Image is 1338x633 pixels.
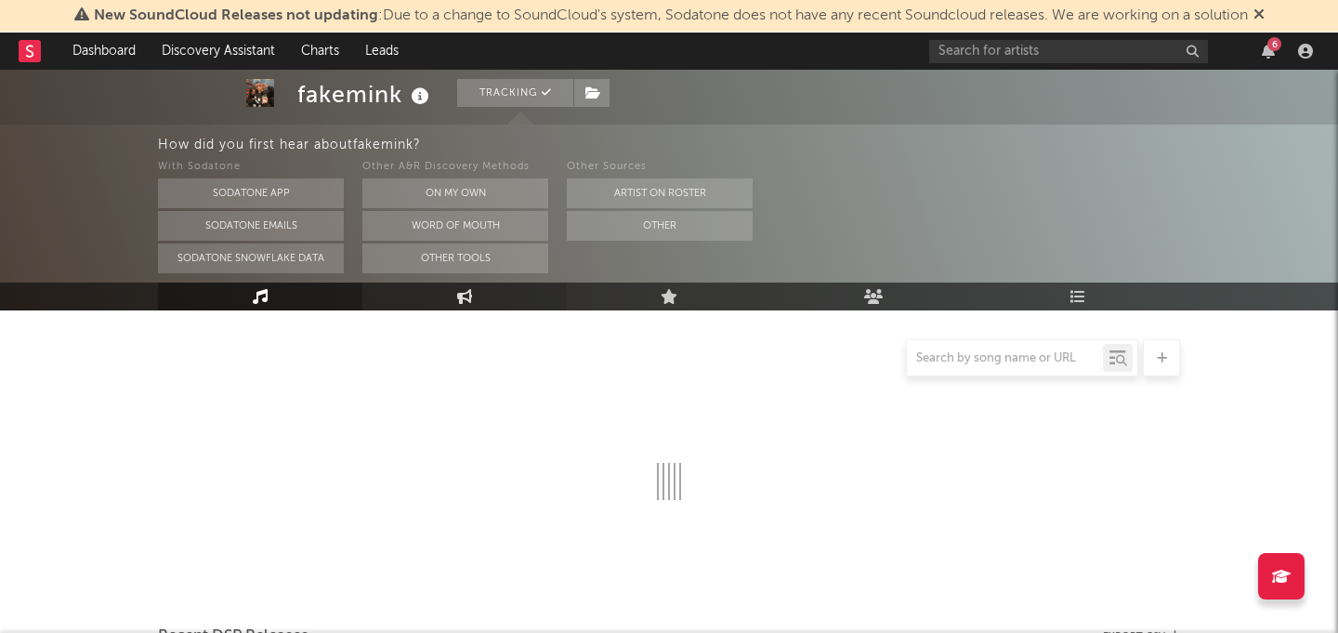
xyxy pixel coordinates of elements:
button: Sodatone Snowflake Data [158,244,344,273]
button: Other Tools [362,244,548,273]
div: fakemink [297,79,434,110]
button: Sodatone App [158,178,344,208]
div: Other A&R Discovery Methods [362,156,548,178]
a: Dashboard [59,33,149,70]
span: New SoundCloud Releases not updating [94,8,378,23]
button: Artist on Roster [567,178,753,208]
div: 6 [1267,37,1281,51]
button: On My Own [362,178,548,208]
button: Tracking [457,79,573,107]
div: With Sodatone [158,156,344,178]
span: Dismiss [1253,8,1265,23]
a: Discovery Assistant [149,33,288,70]
a: Charts [288,33,352,70]
input: Search by song name or URL [907,351,1103,366]
button: Other [567,211,753,241]
a: Leads [352,33,412,70]
div: Other Sources [567,156,753,178]
div: How did you first hear about fakemink ? [158,134,1338,156]
button: Word Of Mouth [362,211,548,241]
button: Sodatone Emails [158,211,344,241]
span: : Due to a change to SoundCloud's system, Sodatone does not have any recent Soundcloud releases. ... [94,8,1248,23]
button: 6 [1262,44,1275,59]
input: Search for artists [929,40,1208,63]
